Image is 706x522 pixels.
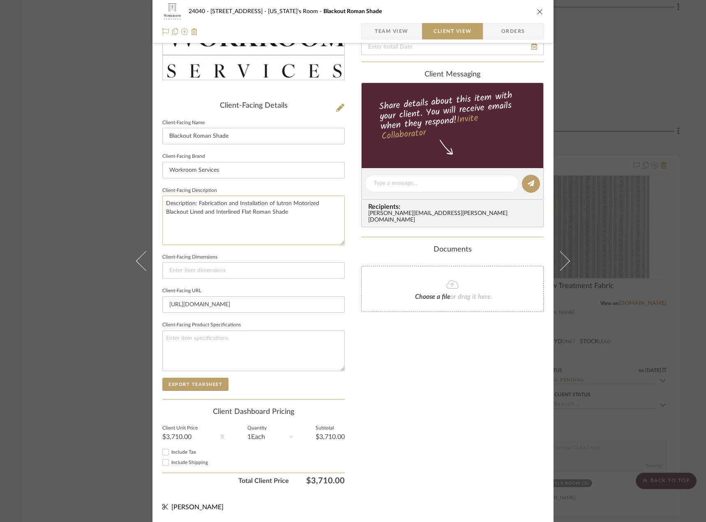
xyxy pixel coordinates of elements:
[375,23,408,39] span: Team View
[162,162,345,178] input: Enter Client-Facing Brand
[220,432,224,442] div: X
[162,128,345,144] input: Enter Client-Facing Item Name
[316,434,345,440] div: $3,710.00
[162,189,217,193] label: Client-Facing Description
[247,426,267,430] label: Quantity
[360,88,545,143] div: Share details about this item with your client. You will receive emails when they respond!
[162,255,217,259] label: Client-Facing Dimensions
[361,70,544,79] div: client Messaging
[289,476,345,486] span: $3,710.00
[162,323,241,327] label: Client-Facing Product Specifications
[289,432,293,442] div: =
[316,426,345,430] label: Subtotal
[189,9,268,14] span: 24040 - [STREET_ADDRESS]
[434,23,471,39] span: Client View
[171,504,224,510] span: [PERSON_NAME]
[361,245,544,254] div: Documents
[368,203,540,210] span: Recipients:
[361,39,544,55] input: Enter Install Date
[191,28,198,35] img: Remove from project
[162,3,182,20] img: e95930b7-1f8f-4511-b612-80df29cec021_48x40.jpg
[171,450,196,455] span: Include Tax
[323,9,382,14] span: Blackout Roman Shade
[162,476,289,486] span: Total Client Price
[450,293,492,300] span: or drag it here.
[162,262,345,279] input: Enter item dimensions
[368,210,540,224] div: [PERSON_NAME][EMAIL_ADDRESS][PERSON_NAME][DOMAIN_NAME]
[162,121,205,125] label: Client-Facing Name
[162,408,345,417] div: Client Dashboard Pricing
[162,434,198,440] div: $3,710.00
[162,296,345,313] input: Enter item URL
[162,378,228,391] button: Export Tearsheet
[247,434,267,440] div: 1 Each
[171,460,208,465] span: Include Shipping
[162,426,198,430] label: Client Unit Price
[268,9,323,14] span: [US_STATE]'s Room
[536,8,544,15] button: close
[492,23,534,39] span: Orders
[162,102,345,111] div: Client-Facing Details
[162,155,205,159] label: Client-Facing Brand
[415,293,450,300] span: Choose a file
[162,289,201,293] label: Client-Facing URL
